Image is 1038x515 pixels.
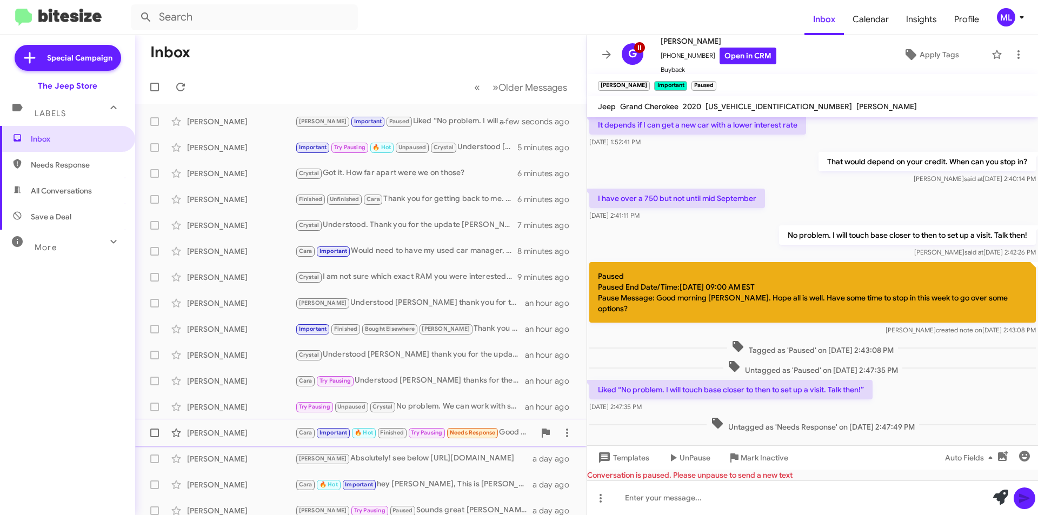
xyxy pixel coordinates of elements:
[295,141,517,153] div: Understood [PERSON_NAME] thank you for the update. Did you purchase the lease vehicle?
[741,448,788,467] span: Mark Inactive
[31,159,123,170] span: Needs Response
[914,175,1036,183] span: [PERSON_NAME] [DATE] 2:40:14 PM
[587,470,1038,480] div: Conversation is paused. Please unpause to send a new text
[517,168,578,179] div: 6 minutes ago
[945,448,997,467] span: Auto Fields
[295,245,517,257] div: Would need to have my used car manager, [PERSON_NAME], physically appraise the vehicle. When work...
[533,453,578,464] div: a day ago
[589,189,765,208] p: I have over a 750 but not until mid September
[680,448,710,467] span: UnPause
[299,118,347,125] span: [PERSON_NAME]
[187,350,295,360] div: [PERSON_NAME]
[513,116,578,127] div: a few seconds ago
[434,144,454,151] span: Crystal
[295,426,535,439] div: Good afternoon! My husband let me keep the car for $9500 difference, is it still available?
[337,403,365,410] span: Unpaused
[844,4,897,35] a: Calendar
[299,455,347,462] span: [PERSON_NAME]
[355,429,373,436] span: 🔥 Hot
[295,219,517,231] div: Understood. Thank you for the update [PERSON_NAME]
[804,4,844,35] a: Inbox
[299,351,319,358] span: Crystal
[320,429,348,436] span: Important
[719,448,797,467] button: Mark Inactive
[723,360,902,376] span: Untagged as 'Paused' on [DATE] 2:47:35 PM
[587,448,658,467] button: Templates
[525,298,578,309] div: an hour ago
[15,45,121,71] a: Special Campaign
[295,115,513,128] div: Liked “No problem. I will touch base closer to then to set up a visit. Talk then!”
[517,220,578,231] div: 7 minutes ago
[38,81,97,91] div: The Jeep Store
[964,248,983,256] span: said at
[320,248,348,255] span: Important
[295,374,525,387] div: Understood [PERSON_NAME] thanks for the update. 👍
[365,325,415,332] span: Bought Elsewhere
[295,271,517,283] div: I am not sure which exact RAM you were interested in but here is a link to my current inventory: ...
[299,325,327,332] span: Important
[31,133,123,144] span: Inbox
[468,76,487,98] button: Previous
[525,402,578,412] div: an hour ago
[299,377,312,384] span: Cara
[589,211,640,219] span: [DATE] 2:41:11 PM
[320,377,351,384] span: Try Pausing
[517,142,578,153] div: 5 minutes ago
[856,102,917,111] span: [PERSON_NAME]
[661,64,776,75] span: Buyback
[474,81,480,94] span: «
[187,168,295,179] div: [PERSON_NAME]
[187,194,295,205] div: [PERSON_NAME]
[295,452,533,465] div: Absolutely! see below [URL][DOMAIN_NAME]
[299,481,312,488] span: Cara
[187,479,295,490] div: [PERSON_NAME]
[533,479,578,490] div: a day ago
[35,243,57,252] span: More
[295,193,517,205] div: Thank you for getting back to me. Would need to have my used car manager, [PERSON_NAME], see the ...
[299,222,319,229] span: Crystal
[779,225,1036,245] p: No problem. I will touch base closer to then to set up a visit. Talk then!
[299,299,347,306] span: [PERSON_NAME]
[946,4,988,35] a: Profile
[187,272,295,283] div: [PERSON_NAME]
[345,481,373,488] span: Important
[299,507,347,514] span: [PERSON_NAME]
[422,325,470,332] span: [PERSON_NAME]
[354,118,382,125] span: Important
[598,81,650,91] small: [PERSON_NAME]
[706,102,852,111] span: [US_VEHICLE_IDENTIFICATION_NUMBER]
[380,429,404,436] span: Finished
[517,246,578,257] div: 8 minutes ago
[334,144,365,151] span: Try Pausing
[875,45,986,64] button: Apply Tags
[372,403,392,410] span: Crystal
[334,325,358,332] span: Finished
[525,324,578,335] div: an hour ago
[35,109,66,118] span: Labels
[517,272,578,283] div: 9 minutes ago
[596,448,649,467] span: Templates
[187,376,295,386] div: [PERSON_NAME]
[187,220,295,231] div: [PERSON_NAME]
[897,4,946,35] a: Insights
[47,52,112,63] span: Special Campaign
[525,376,578,386] div: an hour ago
[187,142,295,153] div: [PERSON_NAME]
[589,262,1036,323] p: Paused Paused End Date/Time:[DATE] 09:00 AM EST Pause Message: Good morning [PERSON_NAME]. Hope a...
[295,167,517,179] div: Got it. How far apart were we on those?
[131,4,358,30] input: Search
[920,45,959,64] span: Apply Tags
[598,102,616,111] span: Jeep
[187,246,295,257] div: [PERSON_NAME]
[187,402,295,412] div: [PERSON_NAME]
[819,152,1036,171] p: That would depend on your credit. When can you stop in?
[620,102,678,111] span: Grand Cherokee
[988,8,1026,26] button: ML
[372,144,391,151] span: 🔥 Hot
[658,448,719,467] button: UnPause
[295,323,525,335] div: Thank you for the update [PERSON_NAME] I appreciate it.
[468,76,574,98] nav: Page navigation example
[367,196,380,203] span: Cara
